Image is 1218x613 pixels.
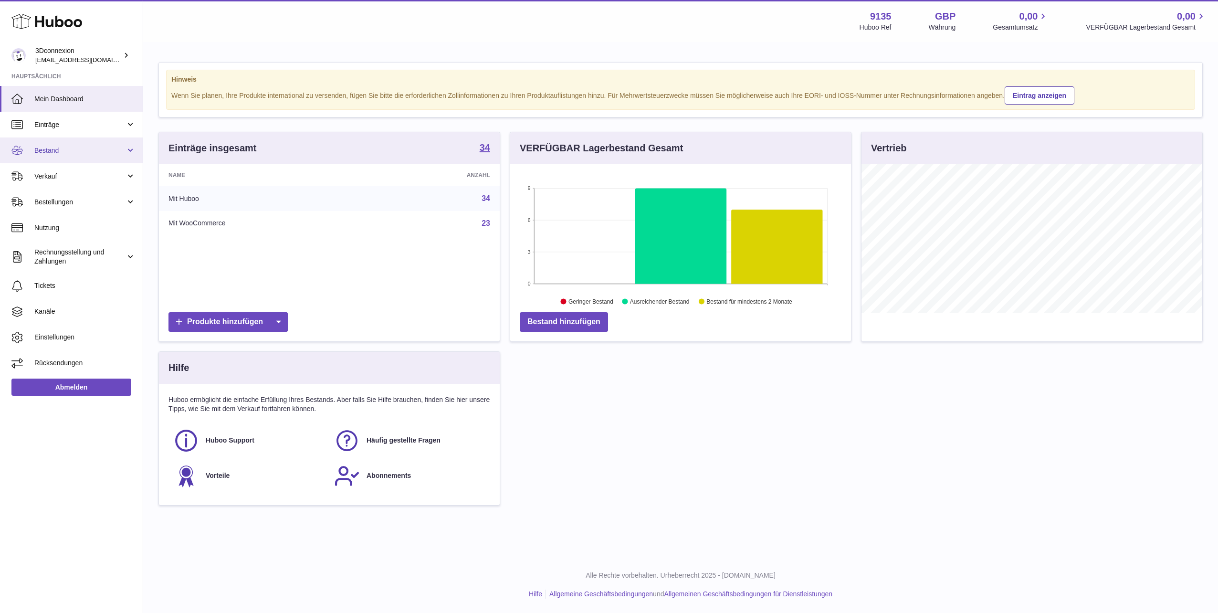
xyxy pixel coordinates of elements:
[11,379,131,396] a: Abmelden
[520,142,683,155] h3: VERFÜGBAR Lagerbestand Gesamt
[993,10,1049,32] a: 0,00 Gesamtumsatz
[34,120,126,129] span: Einträge
[34,359,136,368] span: Rücksendungen
[630,298,690,305] text: Ausreichender Bestand
[171,75,1190,84] strong: Hinweis
[860,23,892,32] div: Huboo Ref
[480,143,490,154] a: 34
[173,463,325,489] a: Vorteile
[367,471,411,480] span: Abonnements
[168,312,288,332] a: Produkte hinzufügen
[151,571,1210,580] p: Alle Rechte vorbehalten. Urheberrecht 2025 - [DOMAIN_NAME]
[568,298,613,305] text: Geringer Bestand
[529,590,542,598] a: Hilfe
[527,185,530,191] text: 9
[334,463,485,489] a: Abonnements
[34,281,136,290] span: Tickets
[482,194,490,202] a: 34
[35,46,121,64] div: 3Dconnexion
[168,395,490,413] p: Huboo ermöglicht die einfache Erfüllung Ihres Bestands. Aber falls Sie Hilfe brauchen, finden Sie...
[168,142,257,155] h3: Einträge insgesamt
[34,95,136,104] span: Mein Dashboard
[35,56,140,63] span: [EMAIL_ADDRESS][DOMAIN_NAME]
[206,471,230,480] span: Vorteile
[993,23,1049,32] span: Gesamtumsatz
[159,211,378,236] td: Mit WooCommerce
[527,281,530,286] text: 0
[378,164,500,186] th: Anzahl
[929,23,956,32] div: Währung
[334,428,485,454] a: Häufig gestellte Fragen
[871,142,906,155] h3: Vertrieb
[159,186,378,211] td: Mit Huboo
[480,143,490,152] strong: 34
[527,249,530,255] text: 3
[482,219,490,227] a: 23
[1086,23,1207,32] span: VERFÜGBAR Lagerbestand Gesamt
[870,10,892,23] strong: 9135
[367,436,441,445] span: Häufig gestellte Fragen
[159,164,378,186] th: Name
[1177,10,1196,23] span: 0,00
[34,146,126,155] span: Bestand
[34,333,136,342] span: Einstellungen
[206,436,254,445] span: Huboo Support
[935,10,955,23] strong: GBP
[34,198,126,207] span: Bestellungen
[34,223,136,233] span: Nutzung
[664,590,832,598] a: Allgemeinen Geschäftsbedingungen für Dienstleistungen
[1086,10,1207,32] a: 0,00 VERFÜGBAR Lagerbestand Gesamt
[706,298,792,305] text: Bestand für mindestens 2 Monate
[520,312,608,332] a: Bestand hinzufügen
[1019,10,1038,23] span: 0,00
[1005,86,1074,105] a: Eintrag anzeigen
[546,590,832,599] li: und
[549,590,653,598] a: Allgemeine Geschäftsbedingungen
[11,48,26,63] img: order_eu@3dconnexion.com
[168,361,189,374] h3: Hilfe
[34,172,126,181] span: Verkauf
[527,217,530,223] text: 6
[171,85,1190,105] div: Wenn Sie planen, Ihre Produkte international zu versenden, fügen Sie bitte die erforderlichen Zol...
[34,248,126,266] span: Rechnungsstellung und Zahlungen
[173,428,325,454] a: Huboo Support
[34,307,136,316] span: Kanäle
